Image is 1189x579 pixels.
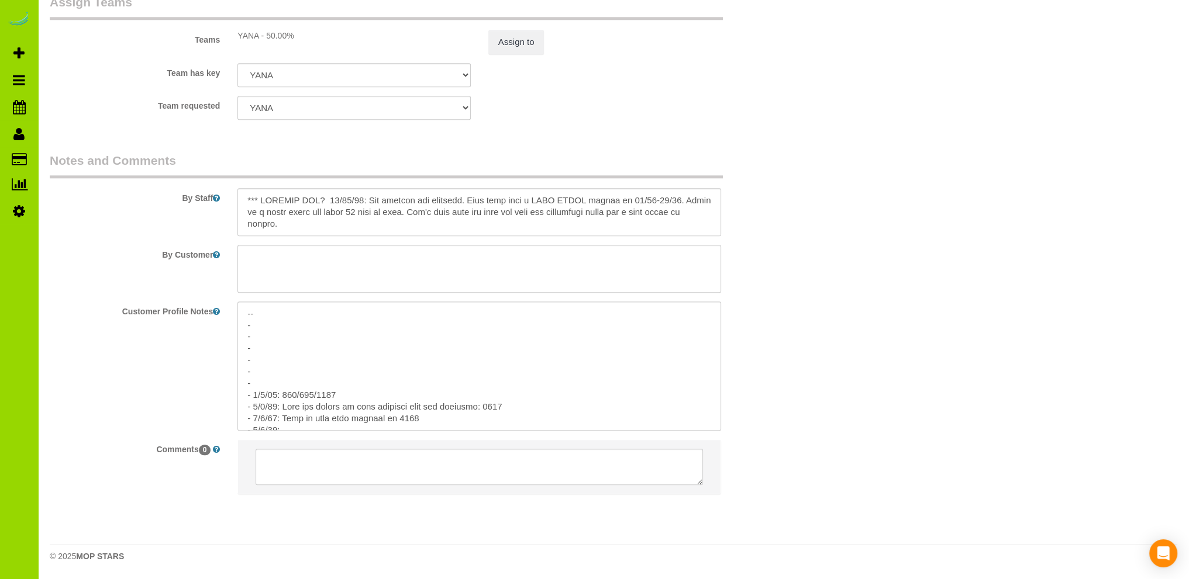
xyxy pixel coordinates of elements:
[199,445,211,455] span: 0
[1149,539,1177,567] div: Open Intercom Messenger
[41,439,229,455] label: Comments
[41,63,229,79] label: Team has key
[41,96,229,112] label: Team requested
[488,30,544,54] button: Assign to
[7,12,30,28] img: Automaid Logo
[76,552,124,561] strong: MOP STARS
[237,30,470,41] div: YANA - 50.00%
[50,152,723,178] legend: Notes and Comments
[41,188,229,204] label: By Staff
[41,245,229,261] label: By Customer
[41,301,229,317] label: Customer Profile Notes
[41,30,229,46] label: Teams
[50,550,1177,562] div: © 2025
